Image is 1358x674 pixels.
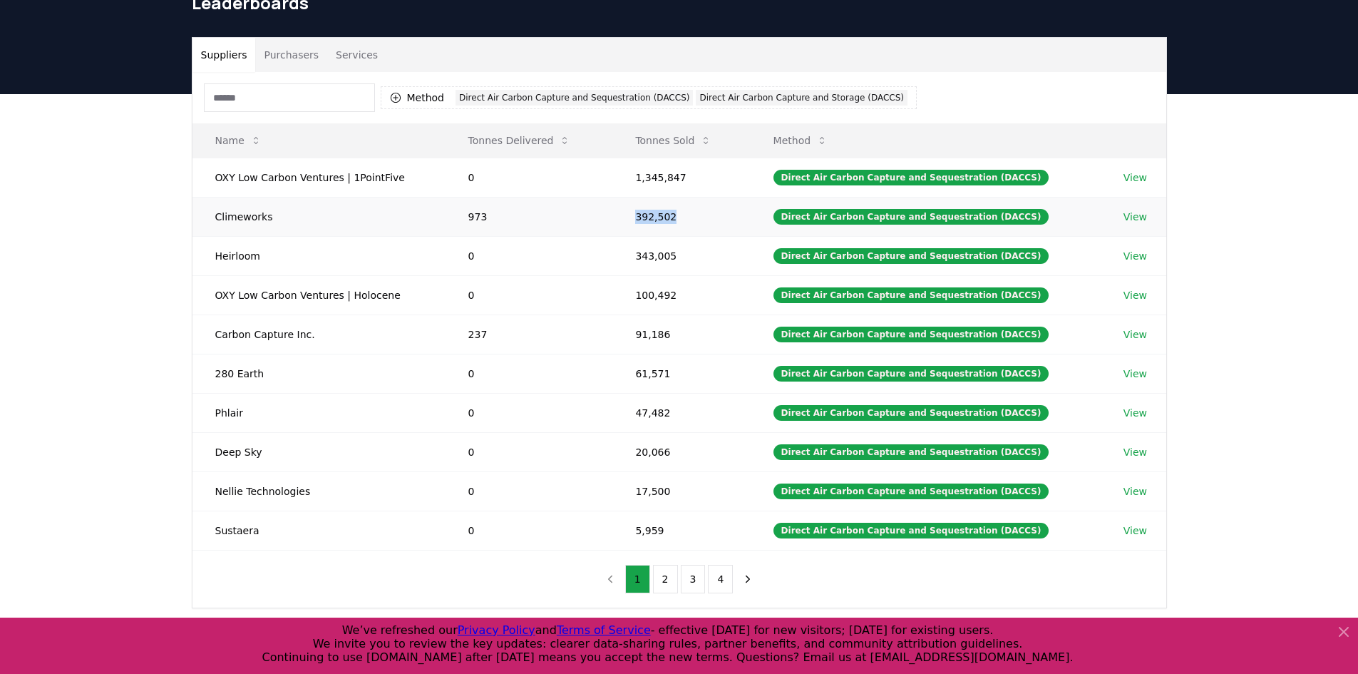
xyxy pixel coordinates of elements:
a: View [1123,170,1147,185]
div: Direct Air Carbon Capture and Storage (DACCS) [696,90,907,106]
a: View [1123,524,1147,538]
button: Services [327,38,386,72]
td: 0 [446,432,613,471]
a: View [1123,445,1147,459]
td: 91,186 [612,315,750,354]
td: 47,482 [612,393,750,432]
td: OXY Low Carbon Ventures | Holocene [192,275,446,315]
div: Direct Air Carbon Capture and Sequestration (DACCS) [773,366,1049,382]
td: 237 [446,315,613,354]
button: Method [762,126,840,155]
button: Name [204,126,273,155]
td: 0 [446,236,613,275]
td: 61,571 [612,354,750,393]
td: 343,005 [612,236,750,275]
div: Direct Air Carbon Capture and Sequestration (DACCS) [773,405,1049,421]
a: View [1123,210,1147,224]
button: 4 [708,565,733,593]
td: 0 [446,393,613,432]
a: View [1123,288,1147,302]
td: 1,345,847 [612,158,750,197]
button: MethodDirect Air Carbon Capture and Sequestration (DACCS)Direct Air Carbon Capture and Storage (D... [381,86,917,109]
div: Direct Air Carbon Capture and Sequestration (DACCS) [773,327,1049,342]
td: 0 [446,471,613,511]
div: Direct Air Carbon Capture and Sequestration (DACCS) [773,170,1049,185]
td: 20,066 [612,432,750,471]
button: next page [736,565,760,593]
td: Carbon Capture Inc. [192,315,446,354]
td: 280 Earth [192,354,446,393]
td: 100,492 [612,275,750,315]
td: Deep Sky [192,432,446,471]
button: Purchasers [255,38,327,72]
td: 17,500 [612,471,750,511]
td: 0 [446,158,613,197]
button: 2 [653,565,678,593]
div: Direct Air Carbon Capture and Sequestration (DACCS) [773,209,1049,225]
td: Sustaera [192,511,446,550]
div: Direct Air Carbon Capture and Sequestration (DACCS) [456,90,693,106]
td: Phlair [192,393,446,432]
div: Direct Air Carbon Capture and Sequestration (DACCS) [773,248,1049,264]
td: 392,502 [612,197,750,236]
td: Heirloom [192,236,446,275]
a: View [1123,249,1147,263]
button: 1 [625,565,650,593]
td: OXY Low Carbon Ventures | 1PointFive [192,158,446,197]
div: Direct Air Carbon Capture and Sequestration (DACCS) [773,523,1049,538]
a: View [1123,406,1147,420]
button: Suppliers [192,38,256,72]
td: 5,959 [612,511,750,550]
td: Nellie Technologies [192,471,446,511]
div: Direct Air Carbon Capture and Sequestration (DACCS) [773,444,1049,460]
td: Climeworks [192,197,446,236]
a: View [1123,327,1147,342]
button: Tonnes Sold [624,126,723,155]
a: View [1123,367,1147,381]
td: 973 [446,197,613,236]
div: Direct Air Carbon Capture and Sequestration (DACCS) [773,484,1049,499]
td: 0 [446,511,613,550]
button: 3 [681,565,706,593]
div: Direct Air Carbon Capture and Sequestration (DACCS) [773,287,1049,303]
a: View [1123,484,1147,499]
td: 0 [446,354,613,393]
button: Tonnes Delivered [457,126,582,155]
td: 0 [446,275,613,315]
